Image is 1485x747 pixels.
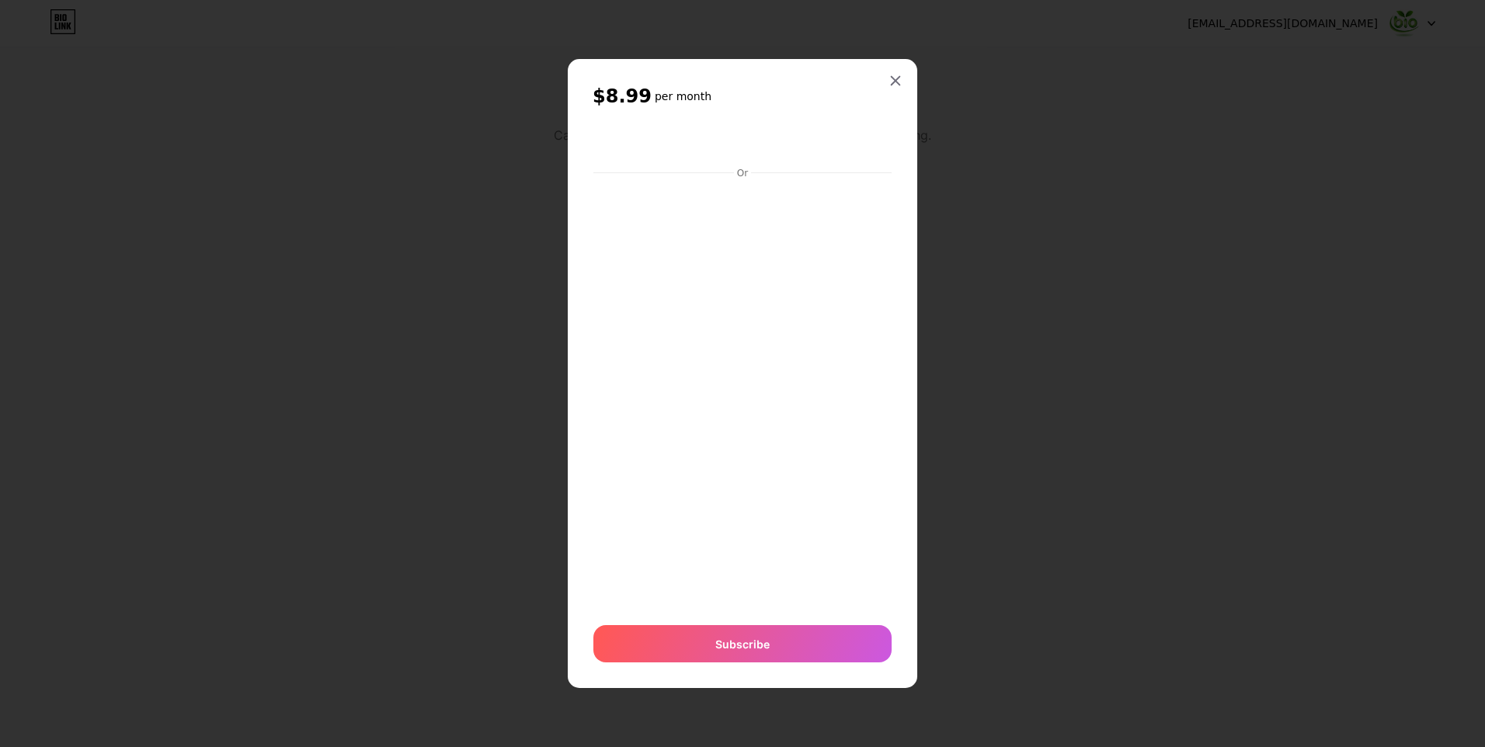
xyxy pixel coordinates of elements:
[655,89,711,104] h6: per month
[734,167,751,179] div: Or
[593,125,892,162] iframe: Campo de entrada seguro del botón de pago
[715,636,770,652] span: Subscribe
[590,181,895,610] iframe: Campo de entrada seguro para el pago
[593,84,652,109] span: $8.99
